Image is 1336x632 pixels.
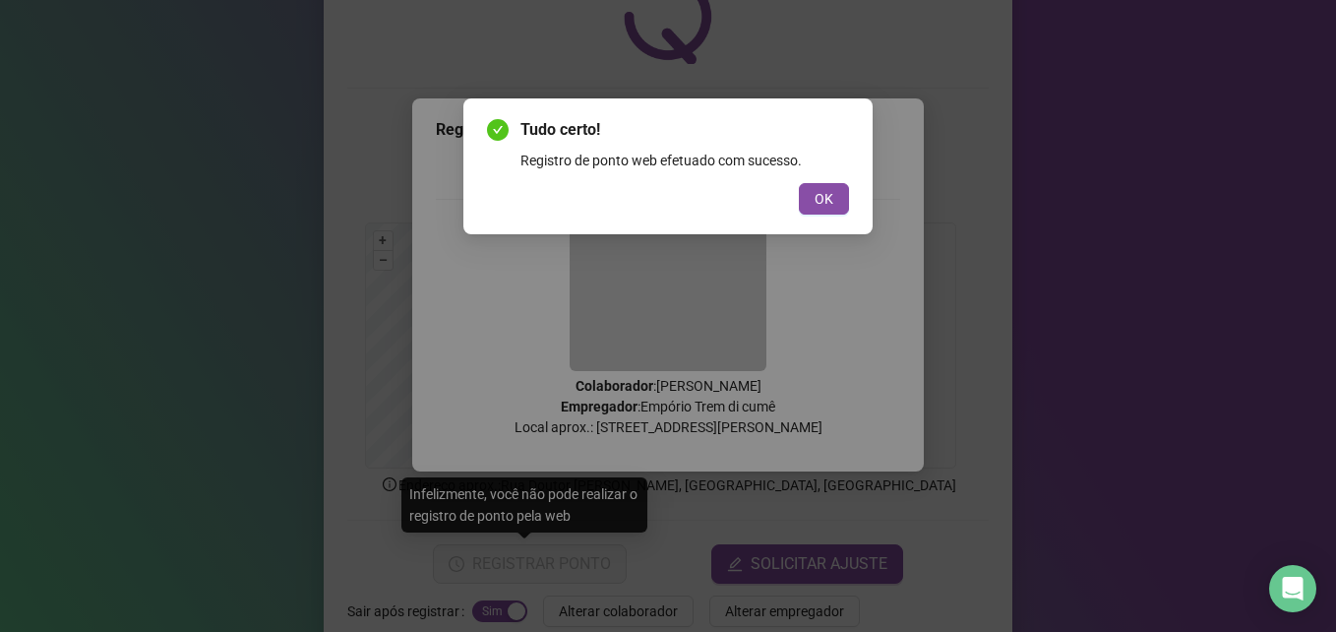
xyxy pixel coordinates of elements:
span: check-circle [487,119,509,141]
div: Registro de ponto web efetuado com sucesso. [520,150,849,171]
div: Open Intercom Messenger [1269,565,1316,612]
button: OK [799,183,849,215]
span: Tudo certo! [520,118,849,142]
span: OK [815,188,833,210]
